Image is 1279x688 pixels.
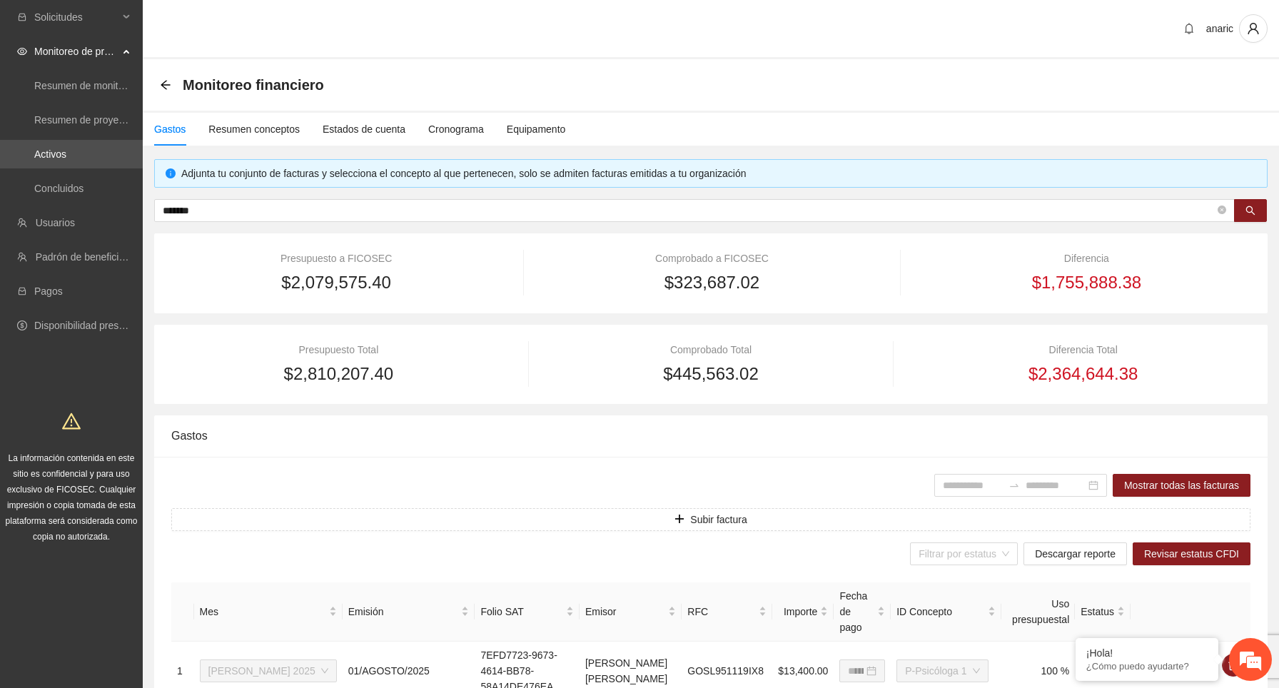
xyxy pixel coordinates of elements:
[284,360,393,388] span: $2,810,207.40
[17,46,27,56] span: eye
[34,183,84,194] a: Concluidos
[1001,582,1075,642] th: Uso presupuestal
[891,582,1001,642] th: ID Concepto
[1086,661,1208,672] p: ¿Cómo puedo ayudarte?
[183,74,324,96] span: Monitoreo financiero
[36,251,141,263] a: Padrón de beneficiarios
[585,604,665,619] span: Emisor
[1240,22,1267,35] span: user
[34,114,187,126] a: Resumen de proyectos aprobados
[1035,546,1116,562] span: Descargar reporte
[1144,546,1239,562] span: Revisar estatus CFDI
[905,660,979,682] span: P-Psicóloga 1
[923,251,1250,266] div: Diferencia
[200,604,326,619] span: Mes
[1178,23,1200,34] span: bell
[1222,654,1245,677] button: delete
[171,342,506,358] div: Presupuesto Total
[1223,659,1244,671] span: delete
[480,604,563,619] span: Folio SAT
[343,582,475,642] th: Emisión
[1023,542,1127,565] button: Descargar reporte
[1081,604,1114,619] span: Estatus
[281,269,390,296] span: $2,079,575.40
[34,285,63,297] a: Pagos
[778,604,817,619] span: Importe
[551,342,871,358] div: Comprobado Total
[6,453,138,542] span: La información contenida en este sitio es confidencial y para uso exclusivo de FICOSEC. Cualquier...
[181,166,1256,181] div: Adjunta tu conjunto de facturas y selecciona el concepto al que pertenecen, solo se admiten factu...
[208,121,300,137] div: Resumen conceptos
[171,508,1250,531] button: plusSubir factura
[1218,206,1226,214] span: close-circle
[475,582,580,642] th: Folio SAT
[1075,582,1131,642] th: Estatus
[323,121,405,137] div: Estados de cuenta
[546,251,878,266] div: Comprobado a FICOSEC
[1086,647,1208,659] div: ¡Hola!
[916,342,1250,358] div: Diferencia Total
[62,412,81,430] span: warning
[17,12,27,22] span: inbox
[1113,474,1250,497] button: Mostrar todas las facturas
[160,79,171,91] div: Back
[1133,542,1250,565] button: Revisar estatus CFDI
[208,660,328,682] span: Julio 2025
[34,148,66,160] a: Activos
[1008,480,1020,491] span: to
[1239,14,1268,43] button: user
[1124,477,1239,493] span: Mostrar todas las facturas
[1218,204,1226,218] span: close-circle
[664,269,759,296] span: $323,687.02
[1178,17,1200,40] button: bell
[1028,360,1138,388] span: $2,364,644.38
[839,588,874,635] span: Fecha de pago
[34,320,156,331] a: Disponibilidad presupuestal
[36,217,75,228] a: Usuarios
[507,121,566,137] div: Equipamento
[428,121,484,137] div: Cronograma
[674,514,684,525] span: plus
[1245,206,1255,217] span: search
[580,582,682,642] th: Emisor
[687,604,756,619] span: RFC
[171,415,1250,456] div: Gastos
[896,604,985,619] span: ID Concepto
[1008,480,1020,491] span: swap-right
[1032,269,1141,296] span: $1,755,888.38
[348,604,459,619] span: Emisión
[34,37,118,66] span: Monitoreo de proyectos
[772,582,834,642] th: Importe
[1206,23,1233,34] span: anaric
[834,582,891,642] th: Fecha de pago
[663,360,758,388] span: $445,563.02
[194,582,343,642] th: Mes
[682,582,772,642] th: RFC
[1234,199,1267,222] button: search
[160,79,171,91] span: arrow-left
[34,3,118,31] span: Solicitudes
[34,80,138,91] a: Resumen de monitoreo
[171,251,501,266] div: Presupuesto a FICOSEC
[690,512,747,527] span: Subir factura
[154,121,186,137] div: Gastos
[166,168,176,178] span: info-circle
